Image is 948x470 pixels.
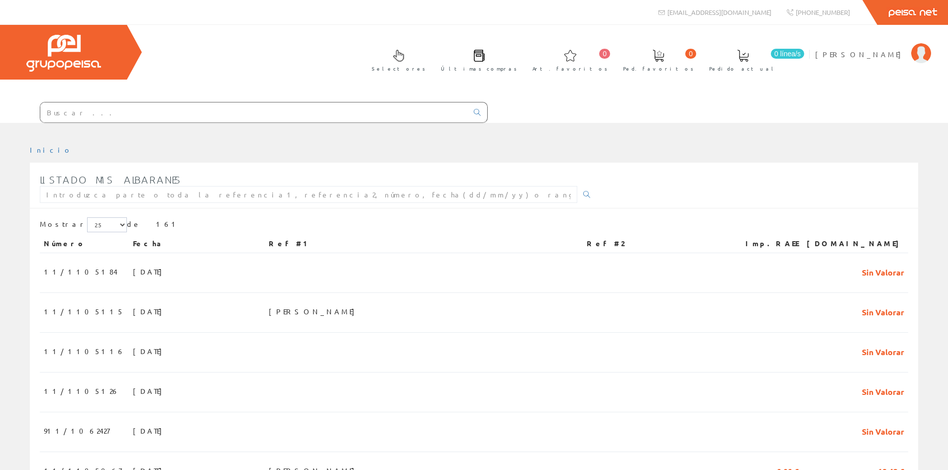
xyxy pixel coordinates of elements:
[269,303,360,320] span: [PERSON_NAME]
[133,382,167,399] span: [DATE]
[709,64,777,74] span: Pedido actual
[133,303,167,320] span: [DATE]
[372,64,425,74] span: Selectores
[583,235,728,253] th: Ref #2
[728,235,803,253] th: Imp.RAEE
[40,217,908,235] div: de 161
[815,49,906,59] span: [PERSON_NAME]
[133,263,167,280] span: [DATE]
[133,343,167,360] span: [DATE]
[40,102,468,122] input: Buscar ...
[685,49,696,59] span: 0
[431,41,522,78] a: Últimas compras
[30,145,72,154] a: Inicio
[133,422,167,439] span: [DATE]
[532,64,608,74] span: Art. favoritos
[44,263,117,280] span: 11/1105184
[129,235,265,253] th: Fecha
[44,422,109,439] span: 911/1062427
[40,186,577,203] input: Introduzca parte o toda la referencia1, referencia2, número, fecha(dd/mm/yy) o rango de fechas(dd...
[862,382,904,399] span: Sin Valorar
[796,8,850,16] span: [PHONE_NUMBER]
[87,217,127,232] select: Mostrar
[862,343,904,360] span: Sin Valorar
[599,49,610,59] span: 0
[44,303,124,320] span: 11/1105115
[667,8,771,16] span: [EMAIL_ADDRESS][DOMAIN_NAME]
[40,174,182,186] span: Listado mis albaranes
[815,41,931,51] a: [PERSON_NAME]
[26,35,101,72] img: Grupo Peisa
[362,41,430,78] a: Selectores
[803,235,908,253] th: [DOMAIN_NAME]
[265,235,583,253] th: Ref #1
[862,263,904,280] span: Sin Valorar
[441,64,517,74] span: Últimas compras
[44,343,125,360] span: 11/1105116
[44,382,119,399] span: 11/1105126
[623,64,694,74] span: Ped. favoritos
[862,422,904,439] span: Sin Valorar
[40,235,129,253] th: Número
[862,303,904,320] span: Sin Valorar
[40,217,127,232] label: Mostrar
[771,49,804,59] span: 0 línea/s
